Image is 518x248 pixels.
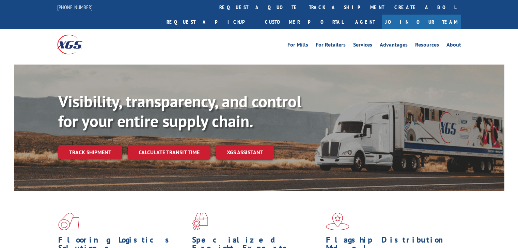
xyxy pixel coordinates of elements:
[446,42,461,50] a: About
[382,15,461,29] a: Join Our Team
[57,4,93,11] a: [PHONE_NUMBER]
[58,91,301,131] b: Visibility, transparency, and control for your entire supply chain.
[380,42,408,50] a: Advantages
[316,42,346,50] a: For Retailers
[353,42,372,50] a: Services
[348,15,382,29] a: Agent
[161,15,260,29] a: Request a pickup
[58,145,122,159] a: Track shipment
[192,213,208,230] img: xgs-icon-focused-on-flooring-red
[58,213,79,230] img: xgs-icon-total-supply-chain-intelligence-red
[415,42,439,50] a: Resources
[287,42,308,50] a: For Mills
[326,213,349,230] img: xgs-icon-flagship-distribution-model-red
[260,15,348,29] a: Customer Portal
[128,145,210,160] a: Calculate transit time
[216,145,274,160] a: XGS ASSISTANT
